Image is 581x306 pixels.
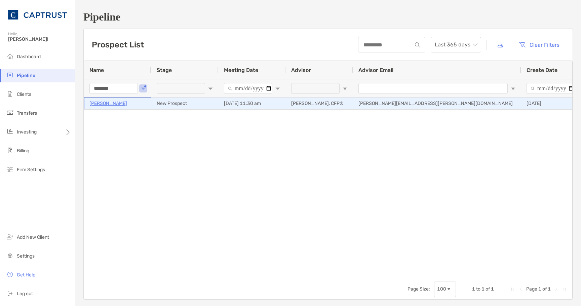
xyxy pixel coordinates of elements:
span: [PERSON_NAME]! [8,36,71,42]
span: Last 365 days [435,37,477,52]
img: dashboard icon [6,52,14,60]
span: Firm Settings [17,167,45,173]
span: Pipeline [17,73,35,78]
img: transfers icon [6,109,14,117]
span: Log out [17,291,33,297]
a: [PERSON_NAME] [89,99,127,108]
span: 1 [472,286,475,292]
span: Transfers [17,110,37,116]
img: logout icon [6,289,14,297]
span: 1 [548,286,551,292]
span: Page [526,286,537,292]
div: [PERSON_NAME][EMAIL_ADDRESS][PERSON_NAME][DOMAIN_NAME] [353,98,521,109]
button: Open Filter Menu [208,86,213,91]
span: Get Help [17,272,35,278]
button: Open Filter Menu [141,86,146,91]
span: of [486,286,490,292]
img: investing icon [6,127,14,136]
div: First Page [510,286,515,292]
span: Clients [17,91,31,97]
span: to [476,286,480,292]
div: Last Page [561,286,567,292]
input: Meeting Date Filter Input [224,83,272,94]
img: billing icon [6,146,14,154]
span: Investing [17,129,37,135]
img: settings icon [6,252,14,260]
div: New Prospect [151,98,219,109]
span: 1 [538,286,541,292]
button: Open Filter Menu [275,86,280,91]
span: Add New Client [17,234,49,240]
span: Create Date [527,67,557,73]
button: Clear Filters [513,37,565,52]
img: add_new_client icon [6,233,14,241]
div: [DATE] 11:30 am [219,98,286,109]
button: Open Filter Menu [510,86,516,91]
span: Billing [17,148,29,154]
span: of [542,286,547,292]
h1: Pipeline [83,11,573,23]
div: Next Page [553,286,559,292]
span: Advisor Email [358,67,393,73]
img: get-help icon [6,270,14,278]
span: Settings [17,253,35,259]
span: Name [89,67,104,73]
div: 100 [437,286,446,292]
span: 1 [481,286,485,292]
img: CAPTRUST Logo [8,3,67,27]
div: [PERSON_NAME], CFP® [286,98,353,109]
span: Stage [157,67,172,73]
h3: Prospect List [92,40,144,49]
span: Meeting Date [224,67,258,73]
input: Name Filter Input [89,83,138,94]
span: 1 [491,286,494,292]
img: firm-settings icon [6,165,14,173]
div: Previous Page [518,286,524,292]
input: Advisor Email Filter Input [358,83,508,94]
span: Advisor [291,67,311,73]
img: pipeline icon [6,71,14,79]
button: Open Filter Menu [342,86,348,91]
span: Dashboard [17,54,41,60]
img: input icon [415,42,420,47]
div: Page Size: [408,286,430,292]
img: clients icon [6,90,14,98]
input: Create Date Filter Input [527,83,575,94]
div: Page Size [434,281,456,297]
